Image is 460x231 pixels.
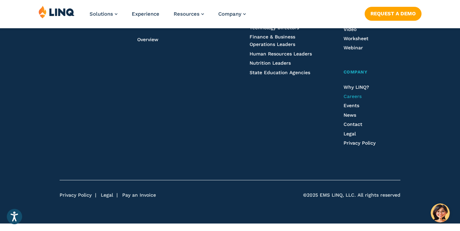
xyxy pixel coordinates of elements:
img: LINQ | K‑12 Software [38,5,75,18]
span: Solutions [90,11,113,17]
nav: Button Navigation [365,5,422,20]
a: Events [344,103,359,108]
a: Privacy Policy [60,192,92,198]
a: Legal [344,131,356,136]
a: State Education Agencies [250,70,310,75]
a: Video [344,27,356,32]
a: Finance & Business Operations Leaders [250,34,295,47]
span: Company [344,69,368,75]
a: Experience [132,11,159,17]
a: Solutions [90,11,117,17]
button: Hello, have a question? Let’s chat. [431,203,450,222]
a: Webinar [344,45,363,50]
span: Resources [174,11,200,17]
a: Company [344,69,400,76]
span: Company [218,11,241,17]
a: Resources [174,11,204,17]
span: ©2025 EMS LINQ, LLC. All rights reserved [303,192,400,199]
nav: Primary Navigation [90,5,246,28]
a: Nutrition Leaders [250,60,291,66]
a: Why LINQ? [344,84,369,90]
a: Pay an Invoice [122,192,156,198]
a: Careers [344,94,362,99]
a: Legal [101,192,113,198]
a: Technology Directors [250,25,299,30]
a: Overview [137,37,158,42]
a: Worksheet [344,36,368,41]
a: Privacy Policy [344,140,376,146]
a: Contact [344,121,362,127]
a: News [344,112,356,118]
a: Company [218,11,246,17]
a: Request a Demo [365,7,422,20]
a: Human Resources Leaders [250,51,312,56]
